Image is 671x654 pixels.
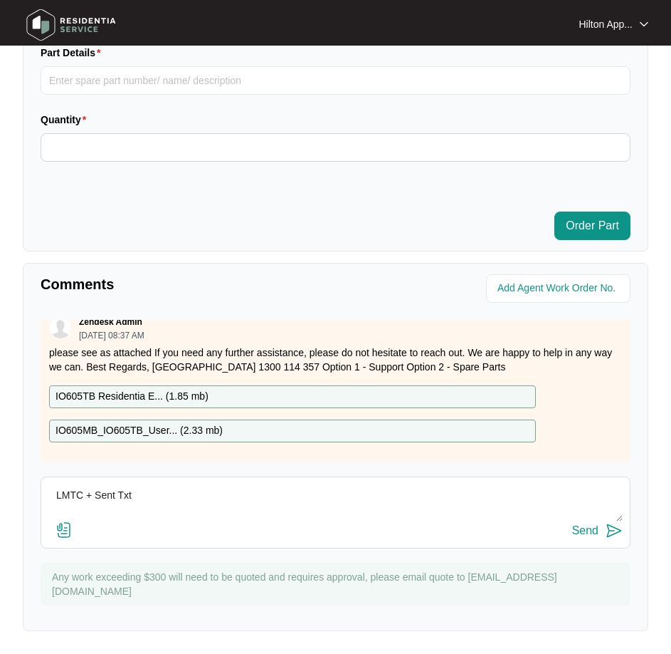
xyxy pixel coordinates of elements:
p: Any work exceeding $300 will need to be quoted and requires approval, please email quote to [EMAI... [52,570,623,598]
input: Quantity [41,134,630,161]
button: Send [572,521,623,541]
div: Send [572,524,598,537]
img: send-icon.svg [606,522,623,539]
label: Quantity [41,113,92,127]
p: please see as attached If you need any further assistance, please do not hesitate to reach out. W... [49,346,622,374]
label: Part Details [41,46,107,60]
p: Comments [41,274,326,294]
p: Hilton App... [579,17,633,31]
p: Zendesk Admin [79,316,142,328]
p: [DATE] 08:37 AM [79,331,144,340]
img: dropdown arrow [640,21,648,28]
p: IO605MB_IO605TB_User... ( 2.33 mb ) [56,423,223,439]
textarea: LMTC + Sent Txt [48,484,623,521]
p: IO605TB Residentia E... ( 1.85 mb ) [56,389,208,405]
img: user.svg [50,317,71,338]
input: Part Details [41,66,630,95]
img: file-attachment-doc.svg [56,521,73,539]
button: Order Part [554,212,630,240]
input: Add Agent Work Order No. [497,280,622,297]
img: residentia service logo [21,4,121,46]
span: Order Part [566,217,619,234]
